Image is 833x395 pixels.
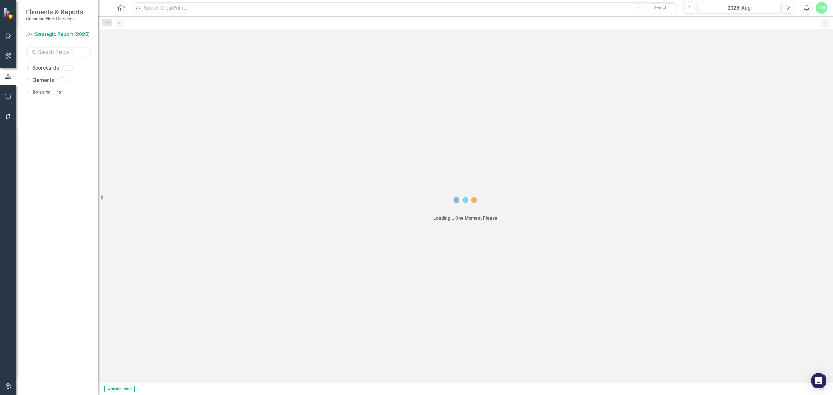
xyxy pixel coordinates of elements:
[3,7,15,19] img: ClearPoint Strategy
[26,16,83,21] small: Canadian Blood Services
[811,373,826,388] div: Open Intercom Messenger
[54,90,64,95] div: 18
[644,3,677,12] button: Search
[816,2,827,14] button: TG
[26,8,83,16] span: Elements & Reports
[132,2,678,14] input: Search ClearPoint...
[700,4,778,12] div: 2025-Aug
[697,2,781,14] button: 2025-Aug
[32,77,54,84] a: Elements
[654,5,668,10] span: Search
[26,47,91,58] input: Search Below...
[104,386,135,392] span: Administrator
[32,64,59,72] a: Scorecards
[433,215,497,221] div: Loading... One Moment Please
[32,89,50,97] a: Reports
[26,31,91,38] a: Strategic Report (2025)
